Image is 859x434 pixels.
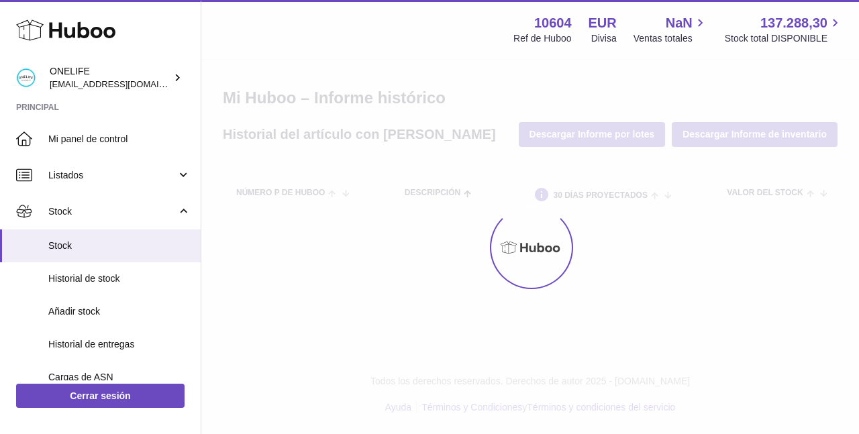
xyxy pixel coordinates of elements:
[634,14,708,45] a: NaN Ventas totales
[513,32,571,45] div: Ref de Huboo
[48,169,176,182] span: Listados
[48,133,191,146] span: Mi panel de control
[16,68,36,88] img: administracion@onelifespain.com
[534,14,572,32] strong: 10604
[725,14,843,45] a: 137.288,30 Stock total DISPONIBLE
[760,14,827,32] span: 137.288,30
[16,384,185,408] a: Cerrar sesión
[48,205,176,218] span: Stock
[50,65,170,91] div: ONELIFE
[48,338,191,351] span: Historial de entregas
[591,32,617,45] div: Divisa
[50,78,197,89] span: [EMAIL_ADDRESS][DOMAIN_NAME]
[666,14,693,32] span: NaN
[48,272,191,285] span: Historial de stock
[725,32,843,45] span: Stock total DISPONIBLE
[634,32,708,45] span: Ventas totales
[589,14,617,32] strong: EUR
[48,371,191,384] span: Cargas de ASN
[48,239,191,252] span: Stock
[48,305,191,318] span: Añadir stock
